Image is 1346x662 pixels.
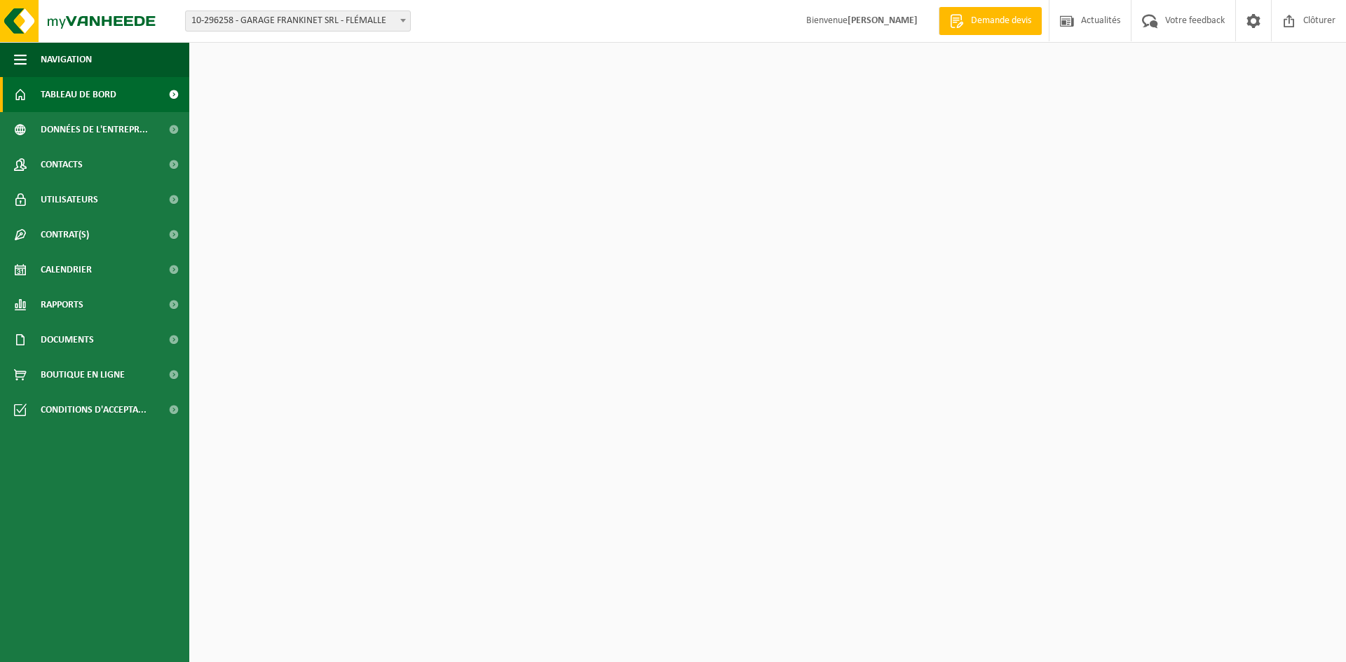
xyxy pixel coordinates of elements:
span: Navigation [41,42,92,77]
span: 10-296258 - GARAGE FRANKINET SRL - FLÉMALLE [186,11,410,31]
span: Tableau de bord [41,77,116,112]
span: Demande devis [967,14,1035,28]
span: Contacts [41,147,83,182]
span: Utilisateurs [41,182,98,217]
span: 10-296258 - GARAGE FRANKINET SRL - FLÉMALLE [185,11,411,32]
span: Documents [41,322,94,357]
strong: [PERSON_NAME] [848,15,918,26]
span: Rapports [41,287,83,322]
span: Conditions d'accepta... [41,392,147,427]
span: Données de l'entrepr... [41,112,148,147]
span: Contrat(s) [41,217,89,252]
a: Demande devis [939,7,1042,35]
span: Boutique en ligne [41,357,125,392]
span: Calendrier [41,252,92,287]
